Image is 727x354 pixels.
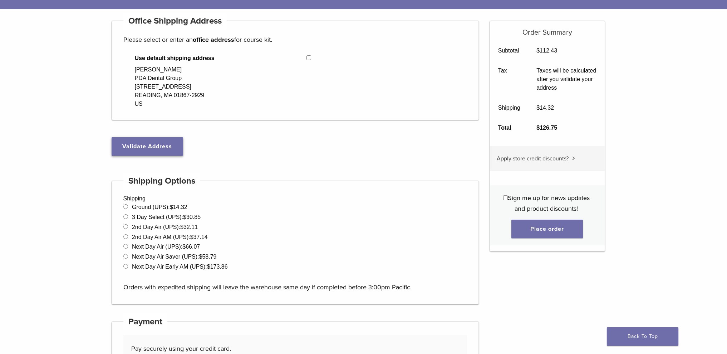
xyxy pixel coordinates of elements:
span: $ [536,125,540,131]
strong: office address [193,36,234,44]
a: Back To Top [607,327,678,346]
span: $ [183,214,186,220]
div: [PERSON_NAME] PDA Dental Group [STREET_ADDRESS] READING, MA 01867-2929 US [135,65,205,108]
bdi: 173.86 [207,264,228,270]
label: Next Day Air Saver (UPS): [132,254,217,260]
button: Place order [511,220,583,238]
h4: Payment [123,313,168,330]
span: $ [170,204,173,210]
label: 2nd Day Air (UPS): [132,224,198,230]
label: 2nd Day Air AM (UPS): [132,234,208,240]
th: Subtotal [490,41,529,61]
th: Total [490,118,529,138]
span: Sign me up for news updates and product discounts! [508,194,590,213]
bdi: 30.85 [183,214,201,220]
span: $ [207,264,210,270]
span: $ [180,224,183,230]
span: Apply store credit discounts? [497,155,569,162]
td: Taxes will be calculated after you validate your address [529,61,605,98]
bdi: 66.07 [182,244,200,250]
span: $ [182,244,186,250]
p: Please select or enter an for course kit. [123,34,467,45]
button: Validate Address [112,137,183,156]
img: caret.svg [572,156,575,160]
label: 3 Day Select (UPS): [132,214,201,220]
label: Next Day Air Early AM (UPS): [132,264,228,270]
div: Shipping [112,181,479,304]
span: $ [190,234,193,240]
p: Pay securely using your credit card. [131,343,459,354]
bdi: 37.14 [190,234,208,240]
input: Sign me up for news updates and product discounts! [503,195,508,200]
label: Ground (UPS): [132,204,187,210]
bdi: 14.32 [170,204,187,210]
p: Orders with expedited shipping will leave the warehouse same day if completed before 3:00pm Pacific. [123,271,467,293]
bdi: 32.11 [180,224,198,230]
h4: Office Shipping Address [123,13,227,30]
span: Use default shipping address [135,54,307,63]
bdi: 126.75 [536,125,557,131]
h5: Order Summary [490,21,605,37]
span: $ [199,254,202,260]
th: Shipping [490,98,529,118]
label: Next Day Air (UPS): [132,244,200,250]
bdi: 58.79 [199,254,217,260]
th: Tax [490,61,529,98]
h4: Shipping Options [123,173,201,190]
bdi: 14.32 [536,105,554,111]
span: $ [536,105,540,111]
span: $ [536,48,540,54]
bdi: 112.43 [536,48,557,54]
